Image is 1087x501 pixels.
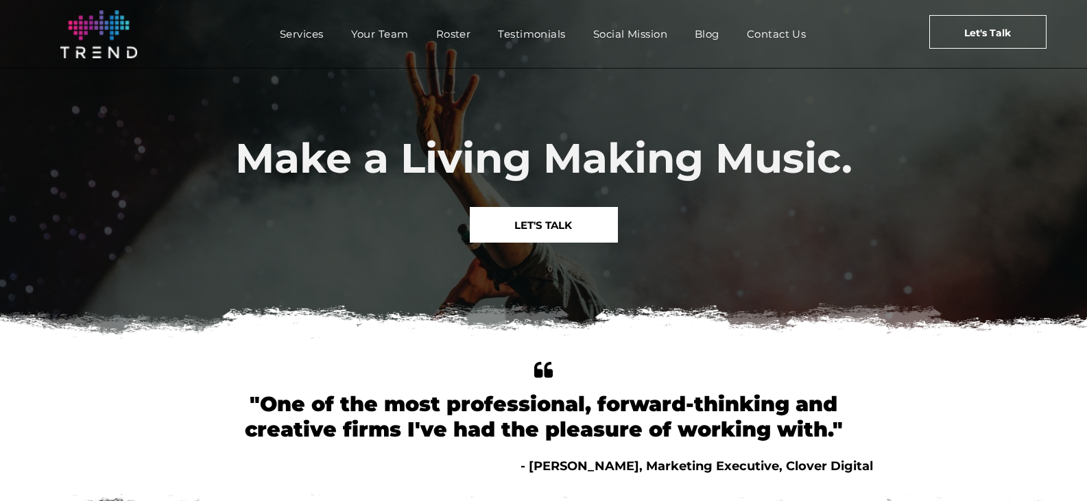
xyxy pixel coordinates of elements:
a: Testimonials [484,24,579,44]
span: Let's Talk [964,16,1011,50]
span: - [PERSON_NAME], Marketing Executive, Clover Digital [521,459,873,474]
font: "One of the most professional, forward-thinking and creative firms I've had the pleasure of worki... [245,391,843,442]
a: Let's Talk [929,15,1047,49]
iframe: Chat Widget [1018,435,1087,501]
a: LET'S TALK [470,207,618,243]
a: Social Mission [580,24,681,44]
img: logo [60,10,137,58]
a: Services [266,24,337,44]
a: Roster [422,24,485,44]
a: Contact Us [733,24,820,44]
a: Blog [681,24,733,44]
span: Make a Living Making Music. [235,133,852,183]
span: LET'S TALK [514,208,572,243]
a: Your Team [337,24,422,44]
